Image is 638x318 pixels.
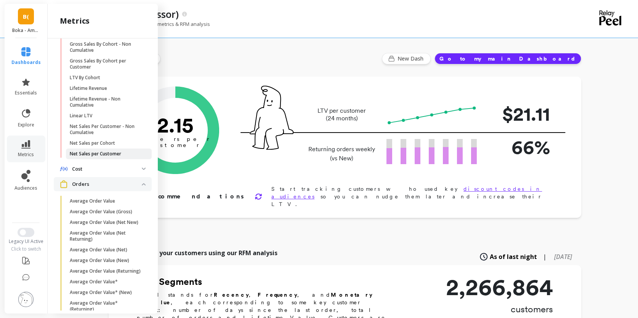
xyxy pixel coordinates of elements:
p: 66% [489,133,550,161]
p: Orders [72,181,142,188]
span: metrics [18,152,34,158]
img: navigation item icon [60,166,67,171]
p: LTV By Cohort [70,75,100,81]
tspan: customer [151,142,200,149]
div: Legacy UI Active [4,238,48,244]
div: Click to switch [4,246,48,252]
p: $21.11 [489,100,550,128]
h2: RFM Segments [137,276,396,288]
span: As of last night [490,252,537,261]
span: [DATE] [554,252,572,261]
button: Switch to New UI [18,228,34,237]
p: Start tracking customers who used key so you can nudge them later and increase their LTV. [271,185,557,208]
p: Average Order Value (Gross) [70,209,132,215]
span: | [543,252,547,261]
text: 2.15 [157,112,194,137]
p: Net Sales Per Customer - Non Cumulative [70,123,143,136]
button: New Dash [382,53,431,64]
h2: metrics [60,16,90,26]
p: Gross Sales By Cohort - Non Cumulative [70,41,143,53]
img: down caret icon [142,168,146,170]
b: Recency [214,292,249,298]
p: Net Sales per Cohort [70,140,115,146]
img: pal seatted on line [250,86,293,150]
p: Average Order Value* [70,279,118,285]
p: Cost [72,165,142,173]
span: New Dash [398,55,426,62]
span: dashboards [11,59,41,66]
p: Average Order Value* (New) [70,289,132,296]
button: Go to my main Dashboard [434,53,581,64]
p: Average Order Value (Returning) [70,268,141,274]
span: explore [18,122,34,128]
b: Frequency [258,292,297,298]
p: Explore all of your customers using our RFM analysis [118,248,277,257]
p: Average Order Value* (Returning) [70,300,143,312]
p: Recommendations [135,192,245,201]
p: LTV per customer (24 months) [306,107,377,122]
p: 2,266,864 [446,276,553,299]
p: Net Sales per Customer [70,151,121,157]
p: Average Order Value (Net New) [70,219,138,225]
img: profile picture [18,292,34,307]
p: Average Order Value (New) [70,257,129,264]
p: Boka - Amazon (Essor) [12,27,40,34]
p: customers [446,303,553,315]
p: Linear LTV [70,113,92,119]
p: Lifetime Revenue [70,85,107,91]
p: Average Order Value [70,198,115,204]
p: Average Order Value (Net Returning) [70,230,143,242]
tspan: orders per [141,136,210,142]
img: down caret icon [142,183,146,185]
p: Average Order Value (Net) [70,247,127,253]
p: Gross Sales By Cohort per Customer [70,58,143,70]
span: audiences [14,185,37,191]
span: essentials [15,90,37,96]
img: navigation item icon [60,180,67,188]
span: B( [23,12,29,21]
p: Lifetime Revenue - Non Cumulative [70,96,143,108]
p: Returning orders weekly (vs New) [306,145,377,163]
